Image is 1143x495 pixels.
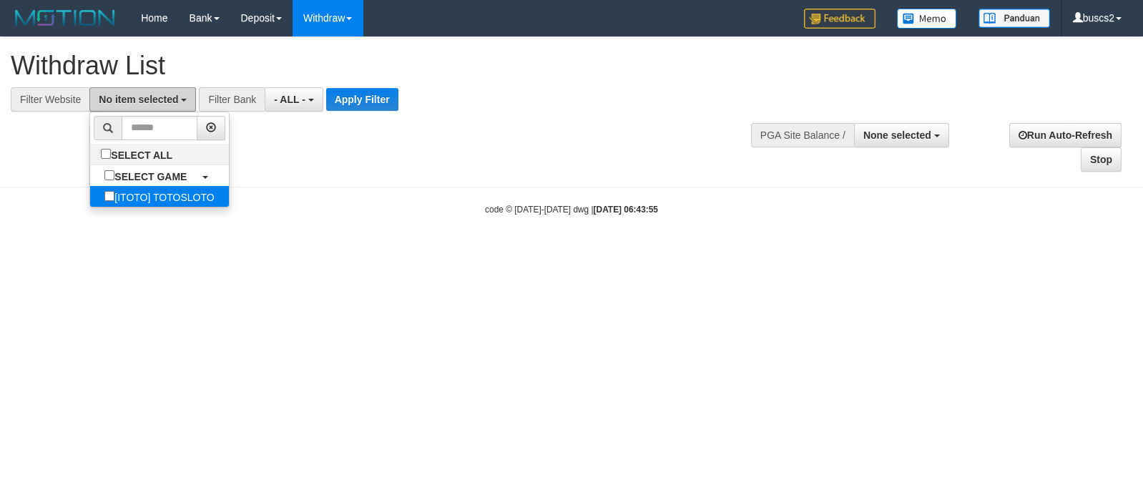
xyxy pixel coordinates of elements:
div: PGA Site Balance / [751,123,854,147]
a: SELECT GAME [90,165,228,186]
a: Stop [1081,147,1122,172]
input: SELECT ALL [101,149,111,159]
h1: Withdraw List [11,52,747,80]
img: MOTION_logo.png [11,7,119,29]
strong: [DATE] 06:43:55 [594,205,658,215]
div: Filter Website [11,87,89,112]
button: No item selected [89,87,196,112]
button: None selected [854,123,949,147]
img: panduan.png [978,9,1050,28]
img: Button%20Memo.svg [897,9,957,29]
span: None selected [863,129,931,141]
button: - ALL - [265,87,323,112]
label: [ITOTO] TOTOSLOTO [90,186,228,207]
input: [ITOTO] TOTOSLOTO [104,191,114,201]
small: code © [DATE]-[DATE] dwg | [485,205,658,215]
button: Apply Filter [326,88,398,111]
input: SELECT GAME [104,170,114,180]
img: Feedback.jpg [804,9,875,29]
a: Run Auto-Refresh [1009,123,1122,147]
span: - ALL - [274,94,305,105]
b: SELECT GAME [114,171,187,182]
label: SELECT ALL [90,144,187,165]
span: No item selected [99,94,178,105]
div: Filter Bank [199,87,265,112]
